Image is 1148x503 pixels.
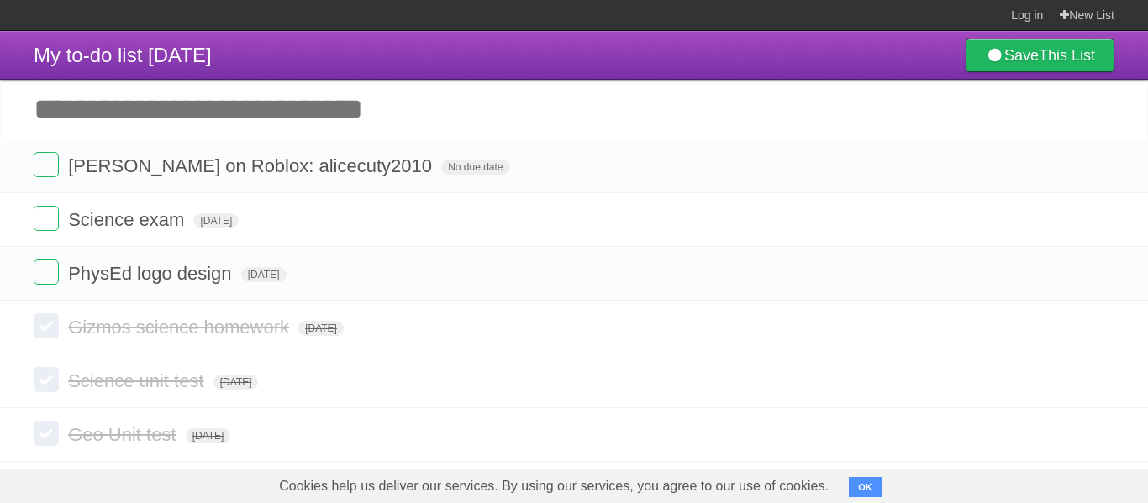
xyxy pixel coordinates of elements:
[34,152,59,177] label: Done
[186,428,231,443] span: [DATE]
[34,367,59,392] label: Done
[193,213,239,228] span: [DATE]
[262,469,845,503] span: Cookies help us deliver our services. By using our services, you agree to our use of cookies.
[298,321,344,336] span: [DATE]
[34,313,59,338] label: Done
[34,421,59,446] label: Done
[213,375,259,390] span: [DATE]
[34,206,59,231] label: Done
[68,424,180,445] span: Geo Unit test
[966,39,1114,72] a: SaveThis List
[68,370,208,391] span: Science unit test
[68,263,235,284] span: PhysEd logo design
[68,209,188,230] span: Science exam
[441,160,509,175] span: No due date
[68,155,436,176] span: [PERSON_NAME] on Roblox: alicecuty2010
[849,477,882,497] button: OK
[34,44,212,66] span: My to-do list [DATE]
[1039,47,1095,64] b: This List
[241,267,287,282] span: [DATE]
[34,259,59,285] label: Done
[68,317,293,338] span: Gizmos science homework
